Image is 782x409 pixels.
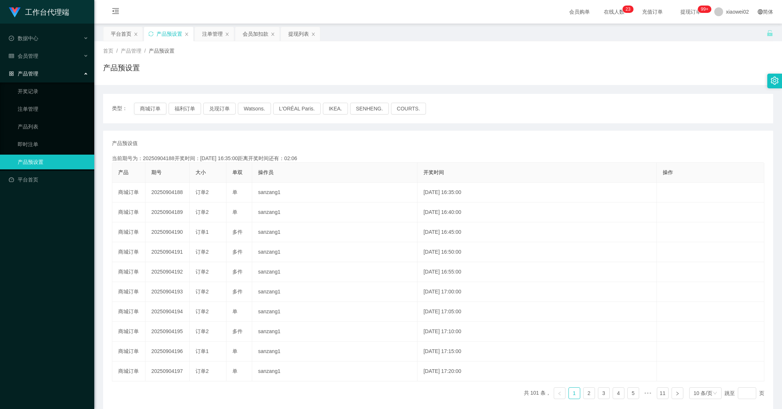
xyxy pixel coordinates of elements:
[677,9,705,14] span: 提现订单
[195,348,209,354] span: 订单1
[116,48,118,54] span: /
[149,48,175,54] span: 产品预设置
[112,202,145,222] td: 商城订单
[642,387,654,399] span: •••
[627,387,639,399] li: 5
[232,269,243,275] span: 多件
[243,27,268,41] div: 会员加扣款
[311,32,316,36] i: 图标: close
[252,222,418,242] td: sanzang1
[418,183,656,202] td: [DATE] 16:35:00
[9,35,38,41] span: 数据中心
[713,391,717,396] i: 图标: down
[9,172,88,187] a: 图标: dashboard平台首页
[121,48,141,54] span: 产品管理
[103,0,128,24] i: 图标: menu-fold
[252,302,418,322] td: sanzang1
[623,6,633,13] sup: 23
[583,387,595,399] li: 2
[145,282,190,302] td: 20250904193
[252,322,418,342] td: sanzang1
[232,348,237,354] span: 单
[418,242,656,262] td: [DATE] 16:50:00
[18,102,88,116] a: 注单管理
[112,362,145,381] td: 商城订单
[418,262,656,282] td: [DATE] 16:55:00
[600,9,628,14] span: 在线人数
[151,169,162,175] span: 期号
[195,368,209,374] span: 订单2
[626,6,628,13] p: 2
[232,368,237,374] span: 单
[195,169,206,175] span: 大小
[598,388,609,399] a: 3
[252,242,418,262] td: sanzang1
[423,169,444,175] span: 开奖时间
[232,289,243,295] span: 多件
[18,84,88,99] a: 开奖记录
[112,103,134,114] span: 类型：
[288,27,309,41] div: 提现列表
[9,9,69,15] a: 工作台代理端
[232,249,243,255] span: 多件
[156,27,182,41] div: 产品预设置
[112,342,145,362] td: 商城订单
[418,282,656,302] td: [DATE] 17:00:00
[112,155,764,162] div: 当前期号为：20250904188开奖时间：[DATE] 16:35:00距离开奖时间还有：02:06
[112,140,138,147] span: 产品预设值
[232,169,243,175] span: 单双
[418,202,656,222] td: [DATE] 16:40:00
[271,32,275,36] i: 图标: close
[767,30,773,36] i: 图标: unlock
[203,103,236,114] button: 兑现订单
[350,103,389,114] button: SENHENG.
[657,387,669,399] li: 11
[202,27,223,41] div: 注单管理
[418,362,656,381] td: [DATE] 17:20:00
[112,183,145,202] td: 商城订单
[145,342,190,362] td: 20250904196
[195,229,209,235] span: 订单1
[9,7,21,18] img: logo.9652507e.png
[112,282,145,302] td: 商城订单
[258,169,274,175] span: 操作员
[418,342,656,362] td: [DATE] 17:15:00
[195,189,209,195] span: 订单2
[195,289,209,295] span: 订单2
[195,308,209,314] span: 订单2
[598,387,610,399] li: 3
[195,209,209,215] span: 订单2
[112,222,145,242] td: 商城订单
[252,183,418,202] td: sanzang1
[642,387,654,399] li: 向后 5 页
[18,137,88,152] a: 即时注单
[273,103,321,114] button: L'ORÉAL Paris.
[195,269,209,275] span: 订单2
[145,222,190,242] td: 20250904190
[9,36,14,41] i: 图标: check-circle-o
[112,302,145,322] td: 商城订单
[111,27,131,41] div: 平台首页
[112,262,145,282] td: 商城订单
[145,242,190,262] td: 20250904191
[232,308,237,314] span: 单
[103,48,113,54] span: 首页
[628,388,639,399] a: 5
[628,6,631,13] p: 3
[252,362,418,381] td: sanzang1
[672,387,683,399] li: 下一页
[232,189,237,195] span: 单
[145,322,190,342] td: 20250904195
[232,209,237,215] span: 单
[638,9,666,14] span: 充值订单
[145,262,190,282] td: 20250904192
[118,169,128,175] span: 产品
[225,32,229,36] i: 图标: close
[568,387,580,399] li: 1
[145,183,190,202] td: 20250904188
[134,32,138,36] i: 图标: close
[25,0,69,24] h1: 工作台代理端
[232,328,243,334] span: 多件
[145,202,190,222] td: 20250904189
[613,388,624,399] a: 4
